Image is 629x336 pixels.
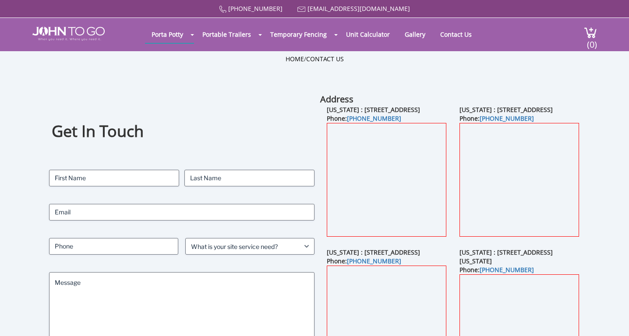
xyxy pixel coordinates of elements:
a: Contact Us [434,26,478,43]
img: Mail [297,7,306,12]
img: Call [219,6,226,13]
b: [US_STATE] : [STREET_ADDRESS] [327,105,420,114]
b: Phone: [327,257,401,265]
a: Portable Trailers [196,26,258,43]
span: (0) [587,31,597,50]
a: [PHONE_NUMBER] [480,114,534,122]
a: [PHONE_NUMBER] [480,266,534,274]
a: [PHONE_NUMBER] [228,4,283,13]
b: Phone: [459,266,534,274]
input: Phone [49,238,178,255]
b: Phone: [459,114,534,122]
a: Unit Calculator [339,26,396,43]
a: Porta Potty [145,26,190,43]
img: JOHN to go [32,27,105,41]
input: First Name [49,170,179,186]
a: Contact Us [306,55,344,63]
a: Temporary Fencing [264,26,333,43]
b: [US_STATE] : [STREET_ADDRESS] [327,248,420,256]
a: Home [286,55,304,63]
a: Gallery [398,26,432,43]
b: Phone: [327,114,401,122]
b: Address [320,93,353,105]
ul: / [286,55,344,63]
b: [US_STATE] : [STREET_ADDRESS][US_STATE] [459,248,553,265]
img: cart a [584,27,597,38]
a: [PHONE_NUMBER] [347,114,401,122]
input: Email [49,204,314,220]
a: [PHONE_NUMBER] [347,257,401,265]
h1: Get In Touch [52,121,312,142]
input: Last Name [184,170,314,186]
b: [US_STATE] : [STREET_ADDRESS] [459,105,553,114]
a: [EMAIL_ADDRESS][DOMAIN_NAME] [307,4,410,13]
